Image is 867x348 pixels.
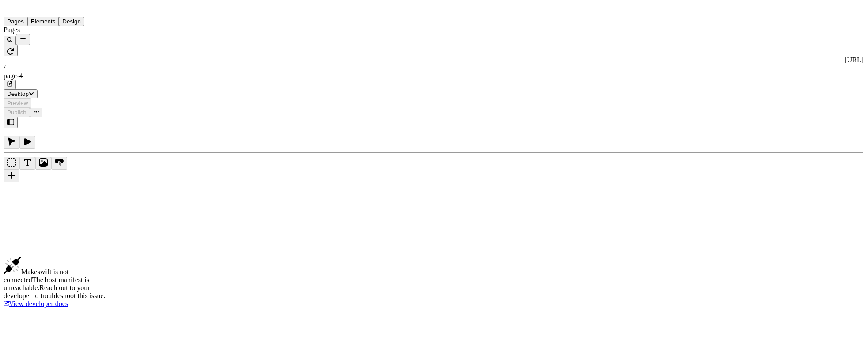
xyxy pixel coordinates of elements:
[4,276,106,299] span: The host manifest is unreachable. Reach out to your developer to troubleshoot this issue .
[4,300,68,307] a: View developer docs
[19,157,35,170] button: Text
[7,91,29,97] span: Desktop
[4,26,110,34] div: Pages
[4,72,863,80] div: page-4
[4,89,38,98] button: Desktop
[4,108,30,117] button: Publish
[4,56,863,64] div: [URL]
[27,17,59,26] button: Elements
[51,157,67,170] button: Button
[4,98,31,108] button: Preview
[4,64,863,72] div: /
[35,157,51,170] button: Image
[7,109,27,116] span: Publish
[4,157,19,170] button: Box
[4,17,27,26] button: Pages
[4,268,69,284] span: Makeswift is not connected
[59,17,84,26] button: Design
[7,100,28,106] span: Preview
[16,34,30,45] button: Add new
